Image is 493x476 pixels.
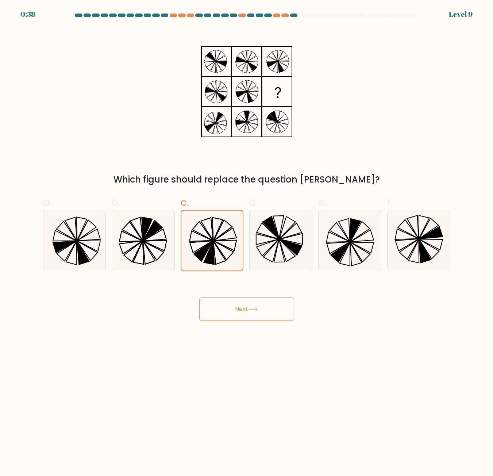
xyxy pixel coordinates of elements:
[199,297,294,321] button: Next
[47,173,446,186] div: Which figure should replace the question [PERSON_NAME]?
[249,195,258,210] span: d.
[43,195,52,210] span: a.
[387,195,392,210] span: f.
[318,195,326,210] span: e.
[449,9,473,20] div: Level 9
[112,195,120,210] span: b.
[181,195,189,210] span: c.
[20,9,35,20] div: 0:38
